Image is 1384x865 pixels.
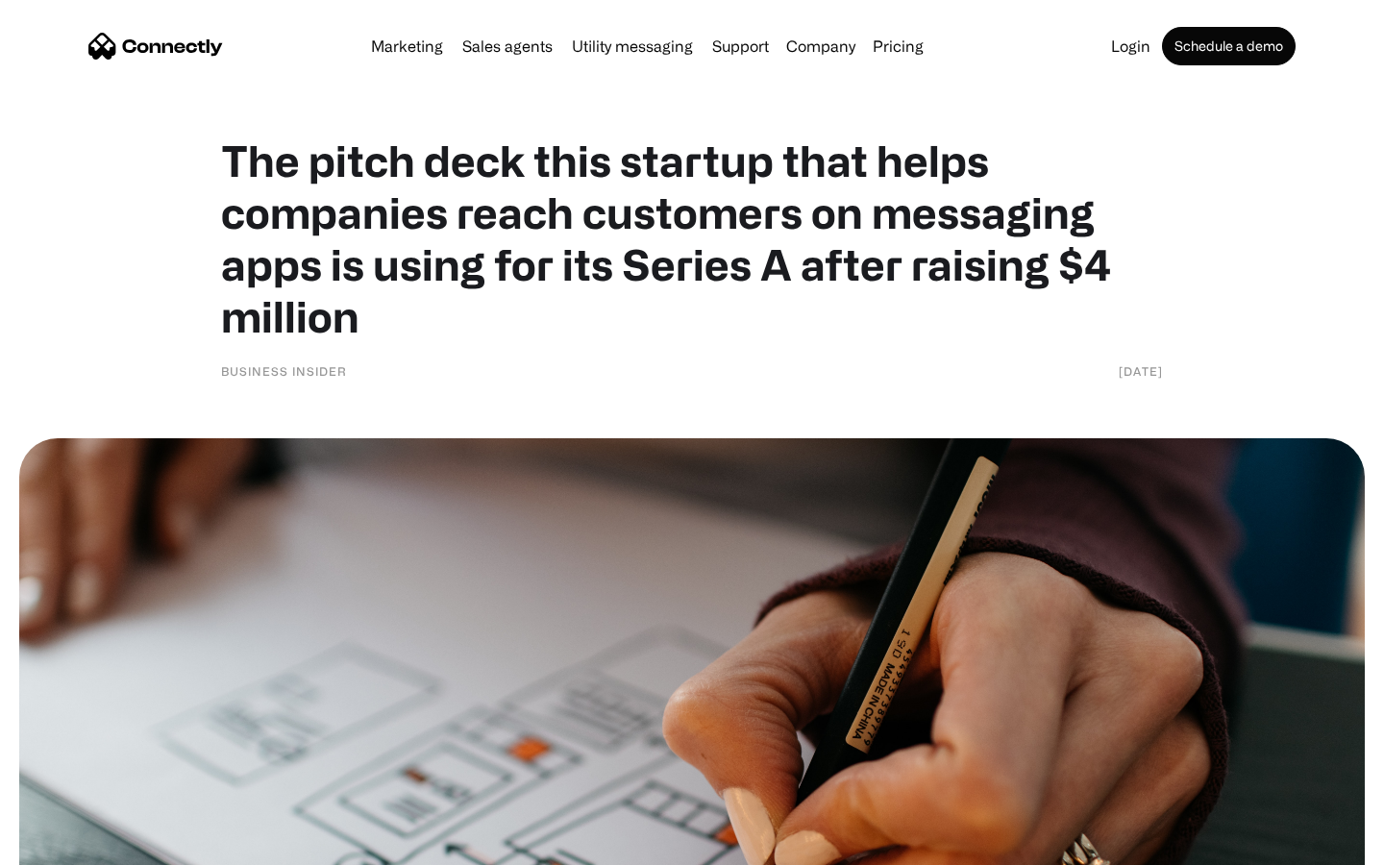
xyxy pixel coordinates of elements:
[221,361,347,381] div: Business Insider
[704,38,777,54] a: Support
[221,135,1163,342] h1: The pitch deck this startup that helps companies reach customers on messaging apps is using for i...
[363,38,451,54] a: Marketing
[1119,361,1163,381] div: [DATE]
[19,831,115,858] aside: Language selected: English
[1103,38,1158,54] a: Login
[564,38,701,54] a: Utility messaging
[1162,27,1296,65] a: Schedule a demo
[38,831,115,858] ul: Language list
[455,38,560,54] a: Sales agents
[865,38,931,54] a: Pricing
[786,33,855,60] div: Company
